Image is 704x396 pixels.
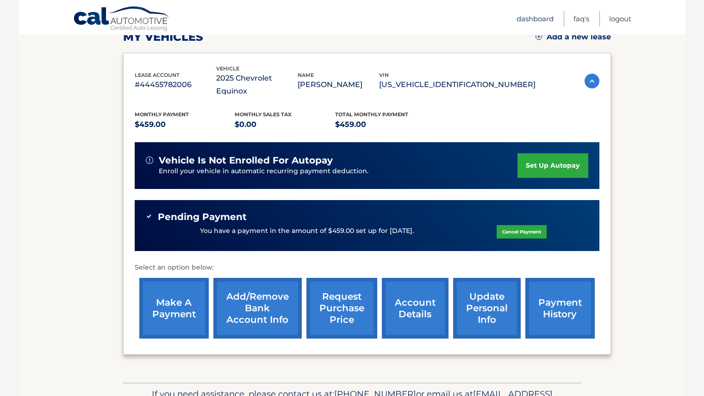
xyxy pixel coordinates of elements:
a: request purchase price [306,278,377,339]
span: Monthly sales Tax [235,111,292,118]
span: vehicle [216,65,239,72]
a: Cancel Payment [497,225,547,239]
a: payment history [525,278,595,339]
p: You have a payment in the amount of $459.00 set up for [DATE]. [200,226,414,236]
a: Add/Remove bank account info [213,278,302,339]
a: FAQ's [573,11,589,26]
span: vin [379,72,389,78]
a: account details [382,278,449,339]
p: #44455782006 [135,78,216,91]
span: lease account [135,72,180,78]
img: accordion-active.svg [585,74,599,88]
span: name [298,72,314,78]
span: Monthly Payment [135,111,189,118]
span: Pending Payment [158,211,247,223]
img: check-green.svg [146,213,152,220]
a: Logout [609,11,631,26]
span: vehicle is not enrolled for autopay [159,155,333,166]
a: Add a new lease [536,32,611,42]
span: Total Monthly Payment [335,111,408,118]
a: update personal info [453,278,521,339]
a: Dashboard [517,11,554,26]
p: $459.00 [335,118,436,131]
a: set up autopay [517,153,588,178]
p: 2025 Chevrolet Equinox [216,72,298,98]
p: $459.00 [135,118,235,131]
img: add.svg [536,33,542,40]
img: alert-white.svg [146,157,153,164]
p: [PERSON_NAME] [298,78,379,91]
p: Enroll your vehicle in automatic recurring payment deduction. [159,166,518,176]
p: Select an option below: [135,262,599,273]
a: make a payment [139,278,209,339]
p: [US_VEHICLE_IDENTIFICATION_NUMBER] [379,78,536,91]
p: $0.00 [235,118,335,131]
h2: my vehicles [123,30,203,44]
a: Cal Automotive [73,6,170,33]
